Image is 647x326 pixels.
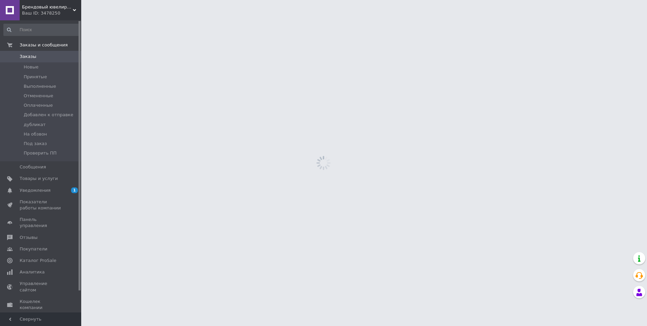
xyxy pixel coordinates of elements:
[22,4,73,10] span: Брендовый ювелирный магазин
[24,74,47,80] span: Принятые
[20,54,36,60] span: Заказы
[24,150,57,156] span: Проверить ПП
[20,217,63,229] span: Панель управления
[24,122,46,128] span: дубликат
[24,83,56,89] span: Выполненные
[20,281,63,293] span: Управление сайтом
[20,269,45,275] span: Аналитика
[24,141,47,147] span: Под заказ
[24,112,73,118] span: Добавлен к отправке
[20,246,47,252] span: Покупатели
[24,64,39,70] span: Новые
[20,164,46,170] span: Сообщения
[20,176,58,182] span: Товары и услуги
[3,24,80,36] input: Поиск
[24,93,53,99] span: Отмененные
[20,199,63,211] span: Показатели работы компании
[20,42,68,48] span: Заказы и сообщения
[24,102,53,108] span: Оплаченные
[20,299,63,311] span: Кошелек компании
[71,187,78,193] span: 1
[20,235,38,241] span: Отзывы
[20,258,56,264] span: Каталог ProSale
[24,131,47,137] span: На обзвон
[22,10,81,16] div: Ваш ID: 3478250
[20,187,50,193] span: Уведомления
